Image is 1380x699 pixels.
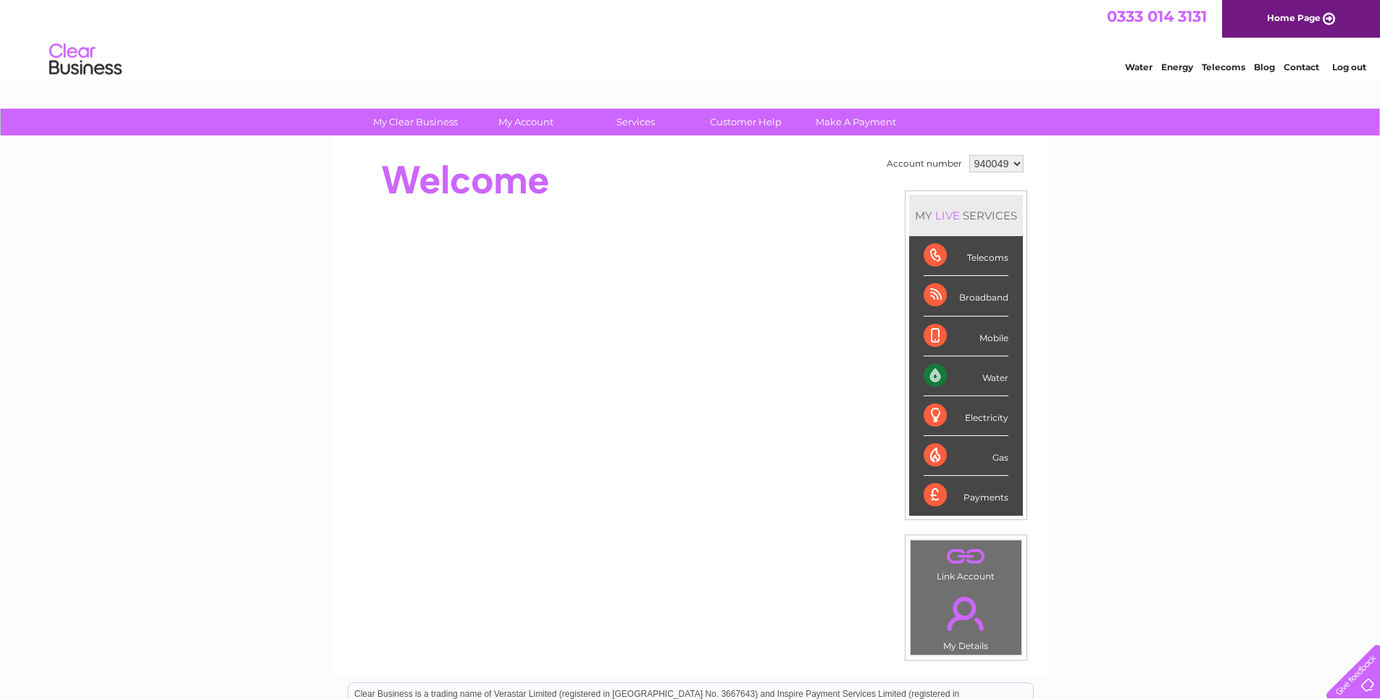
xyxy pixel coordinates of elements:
div: Water [924,356,1008,396]
a: Customer Help [686,109,806,135]
td: My Details [910,585,1022,656]
div: Clear Business is a trading name of Verastar Limited (registered in [GEOGRAPHIC_DATA] No. 3667643... [348,8,1033,70]
a: Make A Payment [796,109,916,135]
div: Mobile [924,317,1008,356]
a: My Clear Business [356,109,475,135]
div: Payments [924,476,1008,515]
a: Energy [1161,62,1193,72]
div: Telecoms [924,236,1008,276]
a: Telecoms [1202,62,1245,72]
div: Broadband [924,276,1008,316]
a: Contact [1284,62,1319,72]
div: LIVE [932,209,963,222]
td: Account number [883,151,966,176]
a: My Account [466,109,585,135]
a: Services [576,109,695,135]
div: MY SERVICES [909,195,1023,236]
a: . [914,544,1018,569]
a: 0333 014 3131 [1107,7,1207,25]
a: Water [1125,62,1153,72]
a: . [914,588,1018,639]
a: Blog [1254,62,1275,72]
td: Link Account [910,540,1022,585]
div: Electricity [924,396,1008,436]
img: logo.png [49,38,122,82]
a: Log out [1332,62,1366,72]
div: Gas [924,436,1008,476]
